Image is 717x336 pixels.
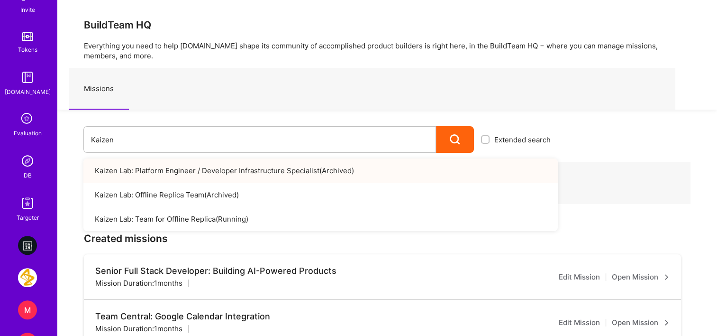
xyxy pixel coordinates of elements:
img: Admin Search [18,151,37,170]
div: M [18,300,37,319]
p: Everything you need to help [DOMAIN_NAME] shape its community of accomplished product builders is... [84,41,690,61]
div: [DOMAIN_NAME] [5,87,51,97]
h3: Created missions [84,233,690,244]
a: Open Mission [612,317,670,328]
img: Skill Targeter [18,194,37,213]
div: Tokens [18,45,37,55]
div: Team Central: Google Calendar Integration [95,311,270,322]
div: Evaluation [14,128,42,138]
a: AstraZeneca: Data team to build new age supply chain modules [16,268,39,287]
i: icon ArrowRight [664,320,670,326]
i: icon SelectionTeam [18,110,36,128]
a: Edit Mission [559,271,600,283]
img: guide book [18,68,37,87]
input: What type of mission are you looking for? [91,128,428,152]
a: Kaizen Lab: Offline Replica Team(Archived) [83,183,558,207]
i: icon Search [450,134,461,145]
a: Kaizen Lab: Team for Offline Replica(Running) [83,207,558,231]
img: tokens [22,32,33,41]
a: Open Mission [612,271,670,283]
i: icon ArrowRight [664,274,670,280]
div: Targeter [17,213,39,223]
h3: BuildTeam HQ [84,19,690,31]
img: DAZN: Video Engagement platform - developers [18,236,37,255]
img: AstraZeneca: Data team to build new age supply chain modules [18,268,37,287]
a: DAZN: Video Engagement platform - developers [16,236,39,255]
a: M [16,300,39,319]
div: Senior Full Stack Developer: Building AI-Powered Products [95,266,336,276]
a: Missions [69,68,129,110]
div: DB [24,170,32,180]
div: Mission Duration: 1 months [95,324,182,334]
a: Kaizen Lab: Platform Engineer / Developer Infrastructure Specialist(Archived) [83,159,558,183]
div: Mission Duration: 1 months [95,278,182,288]
a: Edit Mission [559,317,600,328]
span: Extended search [494,135,551,145]
div: Invite [20,5,35,15]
